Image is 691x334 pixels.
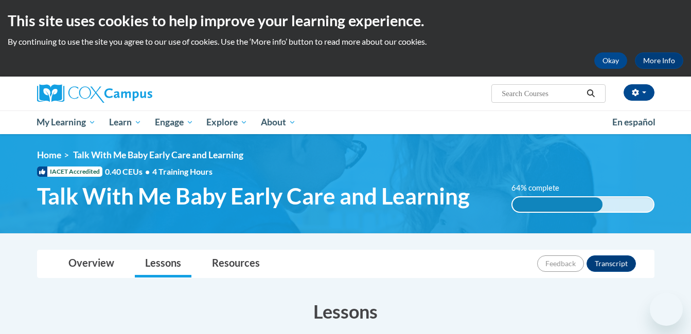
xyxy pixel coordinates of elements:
span: Talk With Me Baby Early Care and Learning [73,150,243,160]
button: Feedback [537,255,584,272]
a: Explore [200,110,254,134]
span: En español [612,117,655,127]
span: IACET Accredited [37,166,102,177]
a: About [254,110,303,134]
span: Engage [155,116,193,128]
h2: This site uses cookies to help improve your learning experience. [8,10,683,31]
a: My Learning [30,110,103,134]
div: Main menu [22,110,670,134]
a: Lessons [135,250,191,277]
span: • [145,166,150,176]
button: Account Settings [624,84,654,101]
h3: Lessons [37,299,654,324]
input: Search Courses [501,87,583,100]
button: Okay [594,52,627,69]
a: Cox Campus [37,84,233,103]
div: 64% complete [512,197,603,212]
span: 0.40 CEUs [105,166,152,177]
button: Transcript [587,255,636,272]
span: My Learning [37,116,96,128]
span: Learn [109,116,141,128]
img: Cox Campus [37,84,152,103]
a: Engage [148,110,200,134]
a: Learn [102,110,148,134]
a: En español [606,112,662,133]
a: Overview [58,250,125,277]
a: Home [37,150,61,160]
span: About [261,116,296,128]
p: By continuing to use the site you agree to our use of cookies. Use the ‘More info’ button to read... [8,36,683,47]
a: Resources [202,250,270,277]
a: More Info [635,52,683,69]
label: 64% complete [511,182,571,194]
button: Search [583,87,598,100]
span: 4 Training Hours [152,166,212,176]
span: Talk With Me Baby Early Care and Learning [37,182,470,210]
iframe: Button to launch messaging window [650,293,683,326]
span: Explore [206,116,247,128]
